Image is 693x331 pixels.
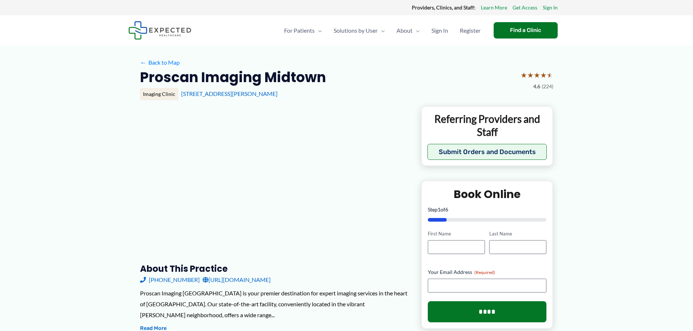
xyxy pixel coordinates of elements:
[278,18,328,43] a: For PatientsMenu Toggle
[140,59,147,66] span: ←
[140,57,180,68] a: ←Back to Map
[513,3,537,12] a: Get Access
[460,18,481,43] span: Register
[278,18,486,43] nav: Primary Site Navigation
[428,269,547,276] label: Your Email Address
[413,18,420,43] span: Menu Toggle
[427,112,547,139] p: Referring Providers and Staff
[328,18,391,43] a: Solutions by UserMenu Toggle
[521,68,527,82] span: ★
[334,18,378,43] span: Solutions by User
[527,68,534,82] span: ★
[540,68,547,82] span: ★
[140,274,200,285] a: [PHONE_NUMBER]
[428,207,547,212] p: Step of
[203,274,271,285] a: [URL][DOMAIN_NAME]
[534,68,540,82] span: ★
[438,206,441,213] span: 1
[427,144,547,160] button: Submit Orders and Documents
[140,263,410,274] h3: About this practice
[181,90,278,97] a: [STREET_ADDRESS][PERSON_NAME]
[315,18,322,43] span: Menu Toggle
[140,288,410,320] div: Proscan Imaging [GEOGRAPHIC_DATA] is your premier destination for expert imaging services in the ...
[474,270,495,275] span: (Required)
[533,82,540,91] span: 4.6
[454,18,486,43] a: Register
[428,187,547,201] h2: Book Online
[284,18,315,43] span: For Patients
[431,18,448,43] span: Sign In
[378,18,385,43] span: Menu Toggle
[445,206,448,213] span: 6
[140,88,178,100] div: Imaging Clinic
[426,18,454,43] a: Sign In
[128,21,191,40] img: Expected Healthcare Logo - side, dark font, small
[412,4,475,11] strong: Providers, Clinics, and Staff:
[489,230,546,237] label: Last Name
[140,68,326,86] h2: Proscan Imaging Midtown
[481,3,507,12] a: Learn More
[391,18,426,43] a: AboutMenu Toggle
[543,3,558,12] a: Sign In
[542,82,553,91] span: (224)
[494,22,558,39] a: Find a Clinic
[428,230,485,237] label: First Name
[397,18,413,43] span: About
[547,68,553,82] span: ★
